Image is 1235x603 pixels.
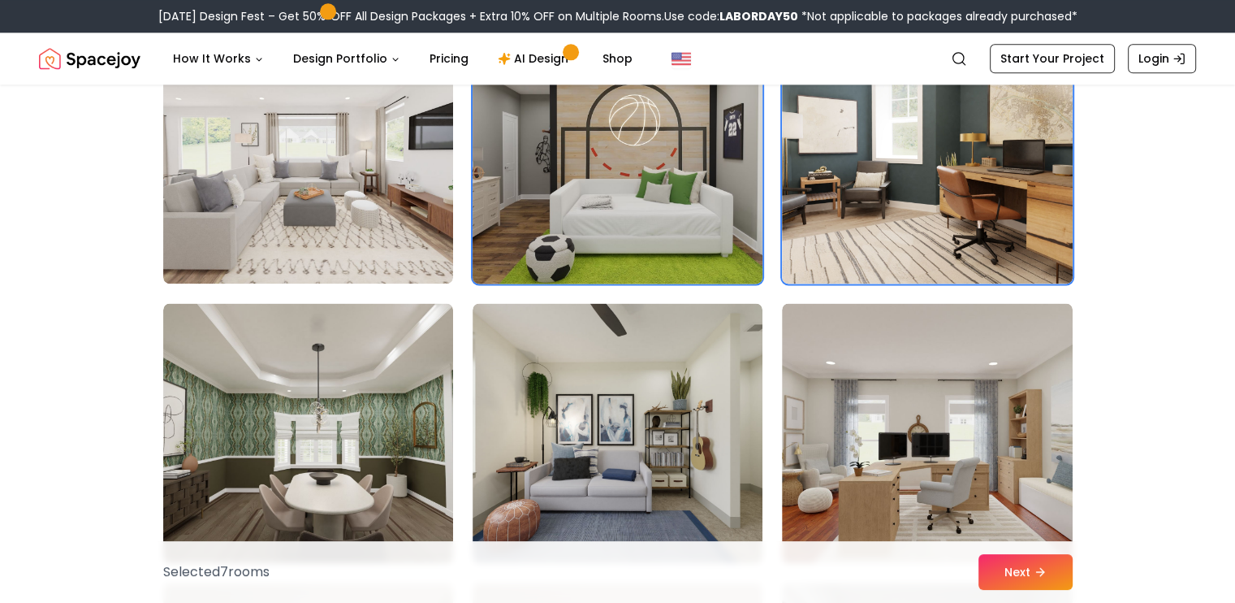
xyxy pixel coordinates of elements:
img: Room room-24 [782,24,1072,284]
img: Room room-26 [473,303,762,563]
button: Design Portfolio [280,42,413,75]
a: Start Your Project [990,44,1115,73]
button: How It Works [160,42,277,75]
nav: Main [160,42,646,75]
img: Room room-27 [782,303,1072,563]
nav: Global [39,33,1196,85]
button: Next [978,554,1073,590]
span: Use code: [664,8,798,24]
img: Room room-23 [465,17,770,290]
a: Pricing [417,42,481,75]
a: Spacejoy [39,42,140,75]
img: Room room-25 [163,303,453,563]
b: LABORDAY50 [719,8,798,24]
img: United States [671,49,691,68]
a: AI Design [485,42,586,75]
div: [DATE] Design Fest – Get 50% OFF All Design Packages + Extra 10% OFF on Multiple Rooms. [158,8,1077,24]
p: Selected 7 room s [163,562,270,582]
img: Spacejoy Logo [39,42,140,75]
a: Shop [589,42,646,75]
span: *Not applicable to packages already purchased* [798,8,1077,24]
a: Login [1128,44,1196,73]
img: Room room-22 [163,24,453,284]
